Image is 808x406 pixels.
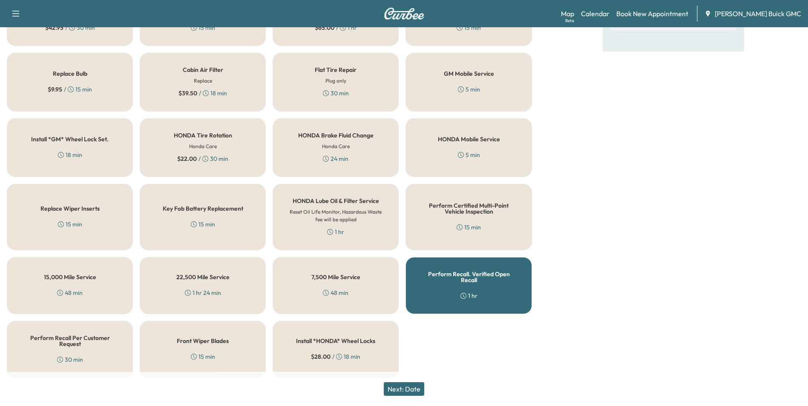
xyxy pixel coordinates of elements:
[444,71,494,77] h5: GM Mobile Service
[325,77,346,85] h6: Plug only
[420,271,518,283] h5: Perform Recall. Verified Open Recall
[177,154,228,163] div: / 30 min
[327,228,344,236] div: 1 hr
[183,67,223,73] h5: Cabin Air Filter
[176,274,230,280] h5: 22,500 Mile Service
[311,352,331,361] span: $ 28.00
[457,223,481,232] div: 15 min
[616,9,688,19] a: Book New Appointment
[31,136,109,142] h5: Install *GM* Wheel Lock Set.
[174,132,232,138] h5: HONDA Tire Rotation
[40,206,100,212] h5: Replace Wiper Inserts
[57,289,83,297] div: 48 min
[565,17,574,24] div: Beta
[44,274,96,280] h5: 15,000 Mile Service
[53,71,87,77] h5: Replace Bulb
[45,23,63,32] span: $ 42.95
[191,220,215,229] div: 15 min
[191,352,215,361] div: 15 min
[457,23,481,32] div: 15 min
[177,154,197,163] span: $ 22.00
[163,206,243,212] h5: Key Fob Battery Replacement
[296,338,375,344] h5: Install *HONDA* Wheel Locks
[323,154,348,163] div: 24 min
[298,132,374,138] h5: HONDA Brake Fluid Change
[57,355,83,364] div: 30 min
[458,151,480,159] div: 5 min
[323,89,349,97] div: 30 min
[58,151,82,159] div: 18 min
[21,335,119,347] h5: Perform Recall Per Customer Request
[194,77,212,85] h6: Replace
[189,143,217,150] h6: Honda Care
[58,220,82,229] div: 15 min
[48,85,92,94] div: / 15 min
[315,67,357,73] h5: Flat Tire Repair
[715,9,801,19] span: [PERSON_NAME] Buick GMC
[293,198,379,204] h5: HONDA Lube Oil & Filter Service
[48,85,62,94] span: $ 9.95
[287,208,385,223] h6: Reset Oil Life Monitor, Hazardous Waste fee will be applied
[178,89,227,97] div: / 18 min
[315,23,334,32] span: $ 65.00
[460,292,477,300] div: 1 hr
[322,143,350,150] h6: Honda Care
[323,289,348,297] div: 48 min
[384,382,424,396] button: Next: Date
[458,85,480,94] div: 5 min
[561,9,574,19] a: MapBeta
[315,23,357,32] div: / 1 hr
[311,274,360,280] h5: 7,500 Mile Service
[581,9,610,19] a: Calendar
[178,89,197,97] span: $ 39.50
[191,23,215,32] div: 15 min
[185,289,221,297] div: 1 hr 24 min
[177,338,229,344] h5: Front Wiper Blades
[438,136,500,142] h5: HONDA Mobile Service
[45,23,95,32] div: / 30 min
[311,352,360,361] div: / 18 min
[384,8,425,20] img: Curbee Logo
[420,203,518,214] h5: Perform Certified Multi-Point Vehicle Inspection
